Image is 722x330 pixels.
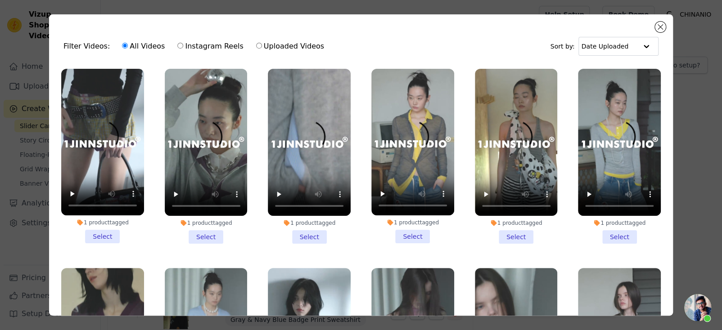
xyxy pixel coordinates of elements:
[63,36,329,57] div: Filter Videos:
[61,219,144,226] div: 1 product tagged
[551,37,659,56] div: Sort by:
[578,219,661,227] div: 1 product tagged
[122,40,165,52] label: All Videos
[268,219,351,227] div: 1 product tagged
[475,219,558,227] div: 1 product tagged
[256,40,325,52] label: Uploaded Videos
[684,294,711,321] div: 开放式聊天
[177,40,244,52] label: Instagram Reels
[371,219,454,226] div: 1 product tagged
[165,219,248,227] div: 1 product tagged
[655,22,666,32] button: Close modal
